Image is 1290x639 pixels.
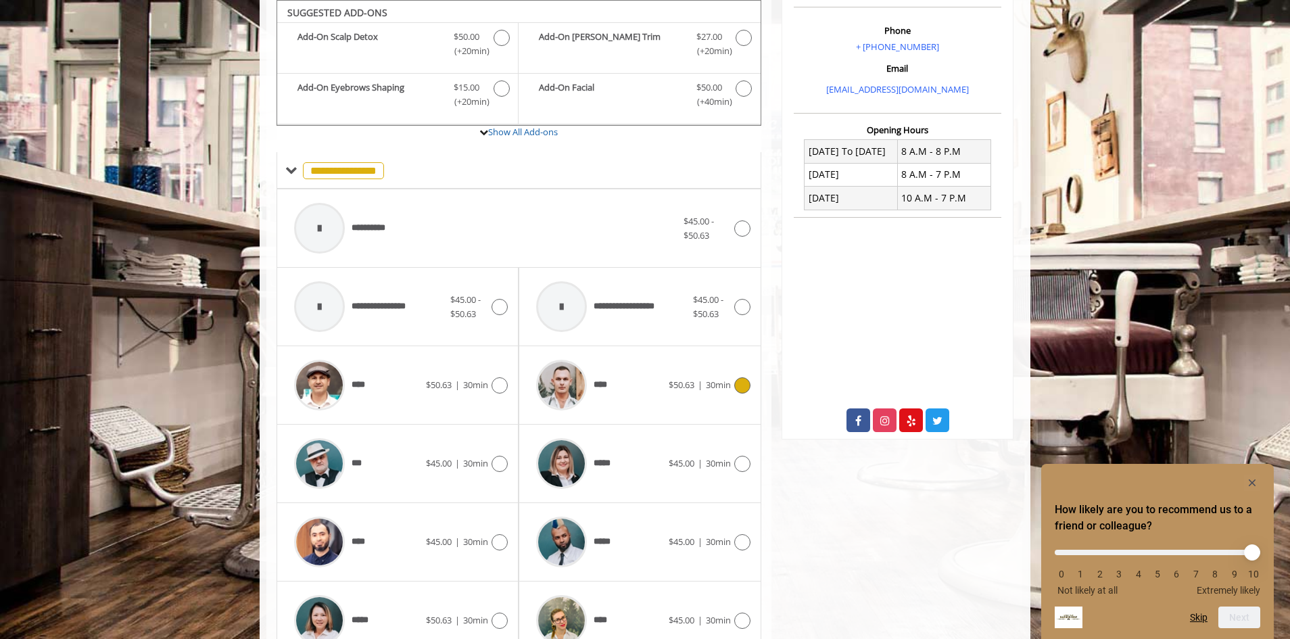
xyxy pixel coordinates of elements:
[698,536,702,548] span: |
[1218,607,1260,628] button: Next question
[454,80,479,95] span: $15.00
[1112,569,1126,579] li: 3
[805,140,898,163] td: [DATE] To [DATE]
[684,215,714,241] span: $45.00 - $50.63
[897,140,990,163] td: 8 A.M - 8 P.M
[1170,569,1183,579] li: 6
[455,379,460,391] span: |
[488,126,558,138] a: Show All Add-ons
[1055,502,1260,534] h2: How likely are you to recommend us to a friend or colleague? Select an option from 0 to 10, with ...
[826,83,969,95] a: [EMAIL_ADDRESS][DOMAIN_NAME]
[539,80,682,109] b: Add-On Facial
[669,536,694,548] span: $45.00
[1055,569,1068,579] li: 0
[1244,475,1260,491] button: Hide survey
[689,95,729,109] span: (+40min )
[1228,569,1241,579] li: 9
[297,80,440,109] b: Add-On Eyebrows Shaping
[426,536,452,548] span: $45.00
[805,187,898,210] td: [DATE]
[693,293,723,320] span: $45.00 - $50.63
[797,26,998,35] h3: Phone
[698,457,702,469] span: |
[1074,569,1087,579] li: 1
[797,64,998,73] h3: Email
[689,44,729,58] span: (+20min )
[1189,569,1203,579] li: 7
[284,80,511,112] label: Add-On Eyebrows Shaping
[463,379,488,391] span: 30min
[426,379,452,391] span: $50.63
[698,614,702,626] span: |
[454,30,479,44] span: $50.00
[539,30,682,58] b: Add-On [PERSON_NAME] Trim
[455,614,460,626] span: |
[1057,585,1118,596] span: Not likely at all
[696,80,722,95] span: $50.00
[897,187,990,210] td: 10 A.M - 7 P.M
[525,30,753,62] label: Add-On Beard Trim
[463,536,488,548] span: 30min
[696,30,722,44] span: $27.00
[669,379,694,391] span: $50.63
[426,457,452,469] span: $45.00
[706,379,731,391] span: 30min
[450,293,481,320] span: $45.00 - $50.63
[669,614,694,626] span: $45.00
[706,457,731,469] span: 30min
[426,614,452,626] span: $50.63
[856,41,939,53] a: + [PHONE_NUMBER]
[284,30,511,62] label: Add-On Scalp Detox
[455,536,460,548] span: |
[1055,540,1260,596] div: How likely are you to recommend us to a friend or colleague? Select an option from 0 to 10, with ...
[794,125,1001,135] h3: Opening Hours
[525,80,753,112] label: Add-On Facial
[706,536,731,548] span: 30min
[805,163,898,186] td: [DATE]
[698,379,702,391] span: |
[897,163,990,186] td: 8 A.M - 7 P.M
[287,6,387,19] b: SUGGESTED ADD-ONS
[1208,569,1222,579] li: 8
[1093,569,1107,579] li: 2
[447,95,487,109] span: (+20min )
[447,44,487,58] span: (+20min )
[1151,569,1164,579] li: 5
[463,457,488,469] span: 30min
[1190,612,1208,623] button: Skip
[669,457,694,469] span: $45.00
[455,457,460,469] span: |
[1247,569,1260,579] li: 10
[1055,475,1260,628] div: How likely are you to recommend us to a friend or colleague? Select an option from 0 to 10, with ...
[1197,585,1260,596] span: Extremely likely
[1132,569,1145,579] li: 4
[297,30,440,58] b: Add-On Scalp Detox
[706,614,731,626] span: 30min
[463,614,488,626] span: 30min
